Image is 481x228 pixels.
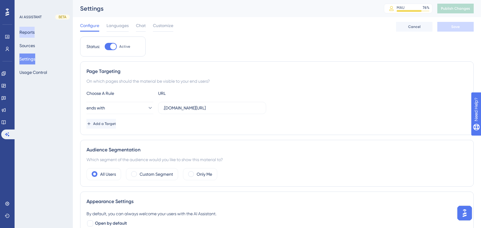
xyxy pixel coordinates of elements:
div: Appearance Settings [86,198,467,205]
span: ends with [86,104,105,112]
span: Open by default [95,220,127,227]
button: Cancel [396,22,432,32]
div: 76 % [423,5,429,10]
div: By default, you can always welcome your users with the AI Assistant. [86,210,467,217]
button: Add a Target [86,119,116,129]
button: Save [437,22,474,32]
span: Add a Target [93,121,116,126]
span: Need Help? [14,2,38,9]
span: Publish Changes [441,6,470,11]
div: MAU [397,5,405,10]
button: Sources [19,40,35,51]
button: Usage Control [19,67,47,78]
span: Active [119,44,130,49]
span: Chat [136,22,146,29]
button: ends with [86,102,153,114]
button: Publish Changes [437,4,474,13]
span: Save [451,24,460,29]
button: Reports [19,27,35,38]
button: Settings [19,54,35,64]
div: Page Targeting [86,68,467,75]
span: Cancel [408,24,421,29]
div: Settings [80,4,369,13]
div: On which pages should the material be visible to your end users? [86,78,467,85]
div: AI ASSISTANT [19,15,42,19]
span: Customize [153,22,173,29]
input: yourwebsite.com/path [163,105,261,111]
label: Custom Segment [140,171,173,178]
div: BETA [55,15,70,19]
div: Choose A Rule [86,90,153,97]
div: URL [158,90,225,97]
div: Which segment of the audience would you like to show this material to? [86,156,467,163]
span: Languages [107,22,129,29]
div: Status: [86,43,100,50]
span: Configure [80,22,99,29]
iframe: UserGuiding AI Assistant Launcher [456,204,474,222]
div: Audience Segmentation [86,146,467,154]
label: All Users [100,171,116,178]
label: Only Me [197,171,212,178]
